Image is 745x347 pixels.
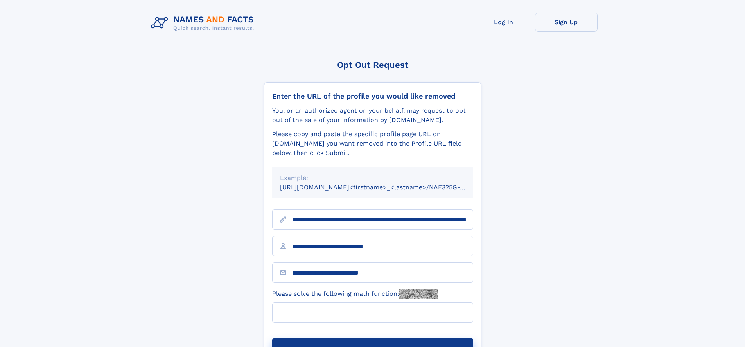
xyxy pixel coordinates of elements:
div: Example: [280,173,465,183]
div: Please copy and paste the specific profile page URL on [DOMAIN_NAME] you want removed into the Pr... [272,129,473,158]
label: Please solve the following math function: [272,289,438,299]
div: Enter the URL of the profile you would like removed [272,92,473,101]
div: Opt Out Request [264,60,481,70]
div: You, or an authorized agent on your behalf, may request to opt-out of the sale of your informatio... [272,106,473,125]
small: [URL][DOMAIN_NAME]<firstname>_<lastname>/NAF325G-xxxxxxxx [280,183,488,191]
a: Log In [472,13,535,32]
a: Sign Up [535,13,598,32]
img: Logo Names and Facts [148,13,260,34]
